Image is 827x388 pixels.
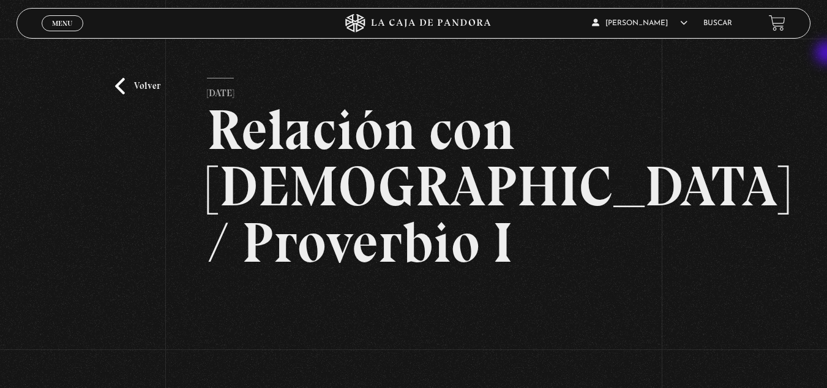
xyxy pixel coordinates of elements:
p: [DATE] [207,78,234,102]
span: [PERSON_NAME] [592,20,687,27]
a: View your shopping cart [769,15,785,31]
span: Cerrar [48,29,77,38]
h2: Relación con [DEMOGRAPHIC_DATA] / Proverbio I [207,102,619,271]
a: Volver [115,78,160,94]
a: Buscar [703,20,732,27]
span: Menu [52,20,72,27]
